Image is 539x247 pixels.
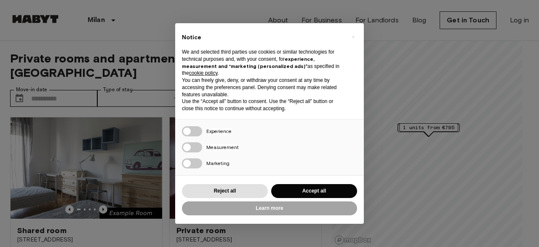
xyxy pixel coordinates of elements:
button: Reject all [182,184,268,198]
span: Measurement [206,144,239,150]
p: You can freely give, deny, or withdraw your consent at any time by accessing the preferences pane... [182,77,344,98]
span: × [352,32,355,42]
strong: experience, measurement and “marketing (personalized ads)” [182,56,315,69]
button: Accept all [271,184,357,198]
p: We and selected third parties use cookies or similar technologies for technical purposes and, wit... [182,49,344,77]
p: Use the “Accept all” button to consent. Use the “Reject all” button or close this notice to conti... [182,98,344,112]
span: Experience [206,128,232,134]
button: Learn more [182,201,357,215]
span: Marketing [206,160,229,166]
a: cookie policy [189,70,218,76]
h2: Notice [182,33,344,42]
button: Close this notice [346,30,360,43]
